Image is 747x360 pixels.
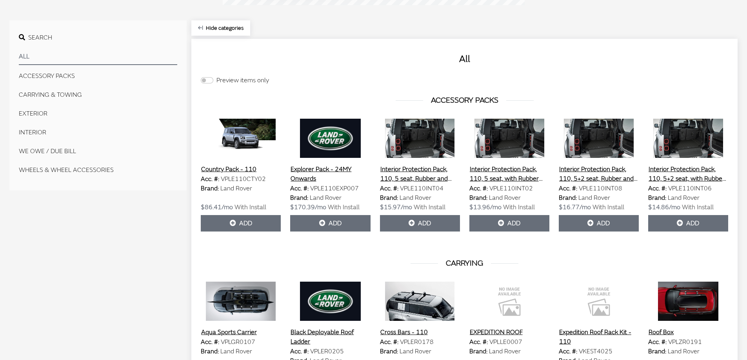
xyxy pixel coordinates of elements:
button: Add [380,215,460,232]
label: Acc. #: [290,184,309,193]
h2: All [201,52,728,66]
label: Brand: [290,193,308,203]
span: With Install [682,203,714,211]
img: Image for Interior Protection Pack, 110, 5 seat, Rubber and Luxury Mats [380,119,460,158]
label: Acc. #: [559,347,577,356]
label: Brand: [201,347,219,356]
span: $14.86/mo [648,203,680,211]
span: VPLE110INT04 [400,185,443,192]
label: Brand: [648,193,666,203]
span: Click to hide category section. [206,25,244,31]
label: Acc. #: [469,337,488,347]
label: Brand: [380,347,398,356]
span: VPLE110INT06 [668,185,712,192]
button: Aqua Sports Carrier [201,327,257,337]
button: Country Pack - 110 [201,164,257,174]
button: EXTERIOR [19,106,177,121]
img: Image for Interior Protection Pack, 110, 5+2 seat, Rubber and Luxury Mats [559,119,639,158]
button: Add [290,215,370,232]
span: With Install [593,203,624,211]
span: With Install [503,203,535,211]
label: Acc. #: [380,184,398,193]
button: Interior Protection Pack, 110, 5 seat, with Rubber Mats [469,164,549,184]
label: Brand: [469,193,487,203]
button: Explorer Pack - 24MY Onwards [290,164,370,184]
button: CARRYING & TOWING [19,87,177,103]
img: Image for Interior Protection Pack, 110, 5+2 seat, with Rubber Mats [648,119,728,158]
button: Hide categories [191,20,250,36]
button: Interior Protection Pack, 110, 5+2 seat, with Rubber Mats [648,164,728,184]
label: Acc. #: [380,337,398,347]
button: Add [469,215,549,232]
label: Acc. #: [201,174,219,184]
button: Add [648,215,728,232]
h3: ACCESSORY PACKS [201,94,728,106]
span: Land Rover [489,347,521,355]
label: Brand: [648,347,666,356]
span: Land Rover [668,347,700,355]
button: INTERIOR [19,125,177,140]
span: Land Rover [578,194,610,202]
label: Brand: [559,193,577,203]
img: Image for Interior Protection Pack, 110, 5 seat, with Rubber Mats [469,119,549,158]
img: Image for Explorer Pack - 24MY Onwards [290,119,370,158]
label: Brand: [380,193,398,203]
button: Expedition Roof Rack Kit - 110 [559,327,639,347]
button: Add [201,215,281,232]
span: $13.96/mo [469,203,502,211]
span: VPLE110INT08 [579,185,622,192]
span: Search [28,34,52,42]
span: VPLE110CTY02 [221,175,266,183]
span: Land Rover [668,194,700,202]
label: Acc. #: [290,347,309,356]
img: Image for Black Deployable Roof Ladder [290,282,370,321]
img: Image for Roof Box [648,282,728,321]
button: ACCESSORY PACKS [19,68,177,84]
img: Image for Country Pack - 110 [201,119,281,158]
span: With Install [328,203,360,211]
span: $16.77/mo [559,203,591,211]
button: Roof Box [648,327,674,337]
span: Land Rover [400,347,431,355]
button: Add [559,215,639,232]
span: VPLER0178 [400,338,434,346]
span: With Install [414,203,445,211]
span: VPLLE0007 [489,338,522,346]
label: Acc. #: [559,184,577,193]
label: Acc. #: [201,337,219,347]
span: VPLE110EXP007 [310,185,359,192]
span: Land Rover [220,347,252,355]
label: Acc. #: [648,337,667,347]
img: Image for Aqua Sports Carrier [201,282,281,321]
span: VPLZR0191 [668,338,702,346]
span: VKEST4025 [579,347,613,355]
button: WHEELS & WHEEL ACCESSORIES [19,162,177,178]
button: Interior Protection Pack, 110, 5+2 seat, Rubber and Luxury Mats [559,164,639,184]
button: Interior Protection Pack, 110, 5 seat, Rubber and Luxury Mats [380,164,460,184]
span: $170.39/mo [290,203,326,211]
span: Land Rover [489,194,521,202]
label: Acc. #: [648,184,667,193]
span: VPLE110INT02 [489,185,533,192]
span: VPLER0205 [310,347,344,355]
button: We Owe / Due Bill [19,143,177,159]
span: $86.41/mo [201,203,233,211]
button: Cross Bars - 110 [380,327,428,337]
label: Brand: [201,184,219,193]
span: With Install [234,203,266,211]
label: Acc. #: [469,184,488,193]
button: All [19,49,177,65]
img: Image for Expedition Roof Rack Kit - 110 [559,282,639,321]
label: Brand: [469,347,487,356]
span: $15.97/mo [380,203,412,211]
span: Land Rover [400,194,431,202]
img: Image for EXPEDITION ROOF [469,282,549,321]
span: VPLGR0107 [221,338,255,346]
img: Image for Cross Bars - 110 [380,282,460,321]
span: Land Rover [220,185,252,192]
button: Black Deployable Roof Ladder [290,327,370,347]
h3: CARRYING [201,257,728,269]
span: Land Rover [310,194,342,202]
label: Preview items only [216,76,269,85]
button: EXPEDITION ROOF [469,327,523,337]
